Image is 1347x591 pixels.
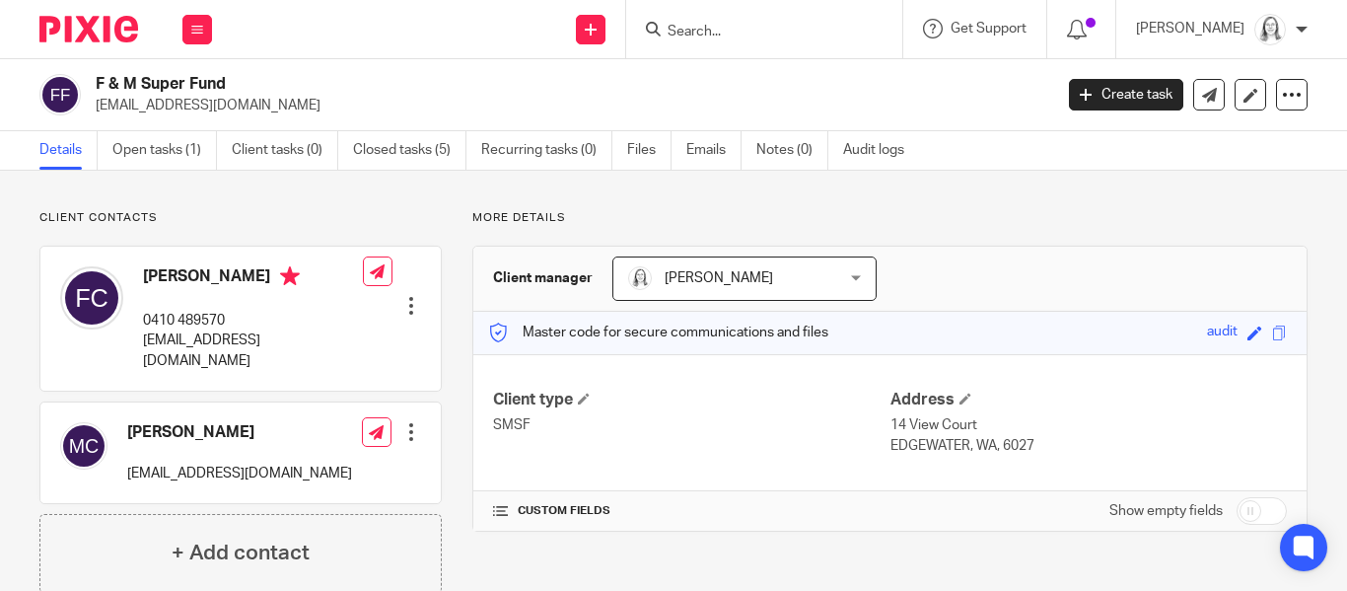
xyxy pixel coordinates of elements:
[481,131,612,170] a: Recurring tasks (0)
[627,131,672,170] a: Files
[112,131,217,170] a: Open tasks (1)
[232,131,338,170] a: Client tasks (0)
[96,96,1039,115] p: [EMAIL_ADDRESS][DOMAIN_NAME]
[488,323,828,342] p: Master code for secure communications and files
[60,422,107,470] img: svg%3E
[890,390,1287,410] h4: Address
[686,131,742,170] a: Emails
[39,74,81,115] img: svg%3E
[628,266,652,290] img: Eleanor%20Shakeshaft.jpg
[353,131,466,170] a: Closed tasks (5)
[1207,322,1238,344] div: audit
[665,271,773,285] span: [PERSON_NAME]
[143,266,363,291] h4: [PERSON_NAME]
[1136,19,1244,38] p: [PERSON_NAME]
[60,266,123,330] img: svg%3E
[172,538,310,568] h4: + Add contact
[493,268,593,288] h3: Client manager
[666,24,843,41] input: Search
[39,210,442,226] p: Client contacts
[127,422,352,443] h4: [PERSON_NAME]
[1109,501,1223,521] label: Show empty fields
[39,131,98,170] a: Details
[493,503,889,519] h4: CUSTOM FIELDS
[756,131,828,170] a: Notes (0)
[1254,14,1286,45] img: Eleanor%20Shakeshaft.jpg
[843,131,919,170] a: Audit logs
[890,436,1287,456] p: EDGEWATER, WA, 6027
[1069,79,1183,111] a: Create task
[493,390,889,410] h4: Client type
[127,464,352,483] p: [EMAIL_ADDRESS][DOMAIN_NAME]
[280,266,300,286] i: Primary
[39,16,138,42] img: Pixie
[143,331,363,371] p: [EMAIL_ADDRESS][DOMAIN_NAME]
[493,415,889,435] p: SMSF
[96,74,851,95] h2: F & M Super Fund
[951,22,1027,36] span: Get Support
[472,210,1308,226] p: More details
[143,311,363,331] p: 0410 489570
[890,415,1287,435] p: 14 View Court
